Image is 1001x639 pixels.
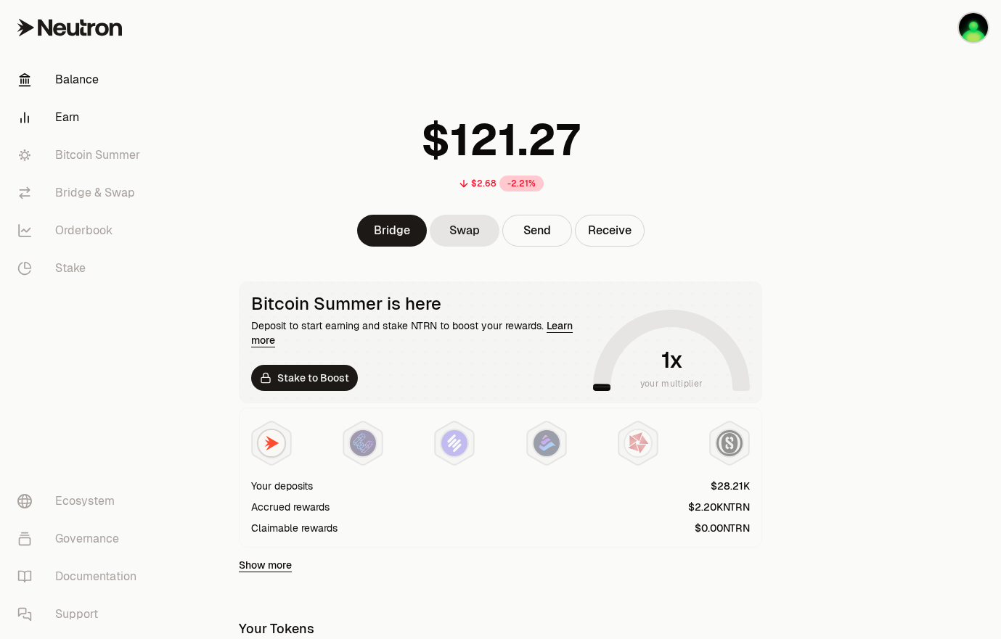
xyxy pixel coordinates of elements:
[357,215,427,247] a: Bridge
[502,215,572,247] button: Send
[6,61,157,99] a: Balance
[251,521,338,535] div: Claimable rewards
[640,376,703,391] span: your multiplier
[251,500,330,514] div: Accrued rewards
[441,430,467,456] img: Solv Points
[430,215,499,247] a: Swap
[6,136,157,174] a: Bitcoin Summer
[534,430,560,456] img: Bedrock Diamonds
[6,520,157,558] a: Governance
[350,430,376,456] img: EtherFi Points
[239,619,314,639] div: Your Tokens
[258,430,285,456] img: NTRN
[251,318,587,347] div: Deposit to start earning and stake NTRN to boost your rewards.
[499,176,544,191] div: -2.21%
[239,558,292,572] a: Show more
[471,178,497,189] div: $2.68
[6,99,157,136] a: Earn
[6,595,157,633] a: Support
[251,479,313,493] div: Your deposits
[575,215,645,247] button: Receive
[6,212,157,250] a: Orderbook
[251,294,587,314] div: Bitcoin Summer is here
[625,430,651,456] img: Mars Fragments
[251,365,358,391] a: Stake to Boost
[6,482,157,520] a: Ecosystem
[959,13,988,42] img: KO
[6,174,157,212] a: Bridge & Swap
[716,430,743,456] img: Structured Points
[6,558,157,595] a: Documentation
[6,250,157,287] a: Stake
